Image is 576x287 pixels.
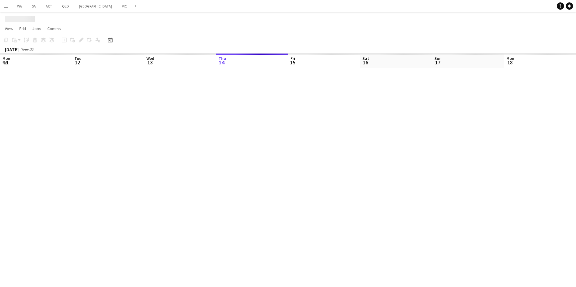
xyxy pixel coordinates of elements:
span: 18 [506,59,514,66]
span: Fri [290,56,295,61]
span: Jobs [32,26,41,31]
button: QLD [57,0,74,12]
span: Week 33 [20,47,35,51]
a: Jobs [30,25,44,32]
a: Comms [45,25,63,32]
span: Sun [434,56,442,61]
span: Tue [74,56,81,61]
span: Wed [146,56,154,61]
button: ACT [41,0,57,12]
a: Edit [17,25,29,32]
span: 14 [218,59,226,66]
span: 13 [146,59,154,66]
span: Thu [218,56,226,61]
span: 16 [362,59,369,66]
button: VIC [117,0,132,12]
span: Comms [47,26,61,31]
span: Sat [362,56,369,61]
button: SA [27,0,41,12]
span: Edit [19,26,26,31]
span: View [5,26,13,31]
span: 11 [2,59,10,66]
button: [GEOGRAPHIC_DATA] [74,0,117,12]
a: View [2,25,16,32]
span: Mon [506,56,514,61]
span: 17 [434,59,442,66]
div: [DATE] [5,46,19,52]
span: Mon [2,56,10,61]
button: WA [12,0,27,12]
span: 12 [74,59,81,66]
span: 15 [290,59,295,66]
